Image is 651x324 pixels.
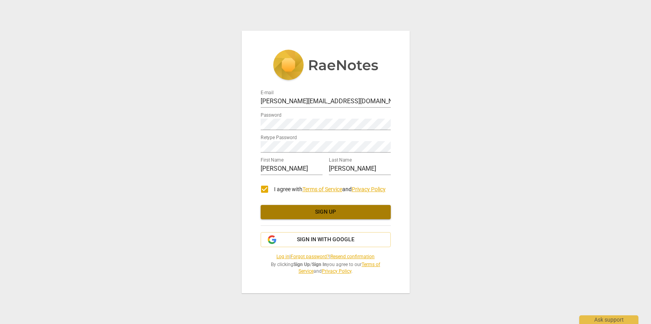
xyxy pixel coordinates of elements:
[261,205,391,219] button: Sign up
[291,254,329,259] a: Forgot password?
[261,91,274,95] label: E-mail
[298,262,380,274] a: Terms of Service
[329,158,352,163] label: Last Name
[261,158,284,163] label: First Name
[330,254,375,259] a: Resend confirmation
[274,186,386,192] span: I agree with and
[579,315,638,324] div: Ask support
[352,186,386,192] a: Privacy Policy
[261,136,297,140] label: Retype Password
[273,50,379,82] img: 5ac2273c67554f335776073100b6d88f.svg
[261,232,391,247] button: Sign in with Google
[261,261,391,274] span: By clicking / you agree to our and .
[293,262,310,267] b: Sign Up
[302,186,342,192] a: Terms of Service
[312,262,327,267] b: Sign In
[322,268,351,274] a: Privacy Policy
[261,113,282,118] label: Password
[297,236,354,244] span: Sign in with Google
[267,208,384,216] span: Sign up
[261,253,391,260] span: | |
[276,254,289,259] a: Log in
